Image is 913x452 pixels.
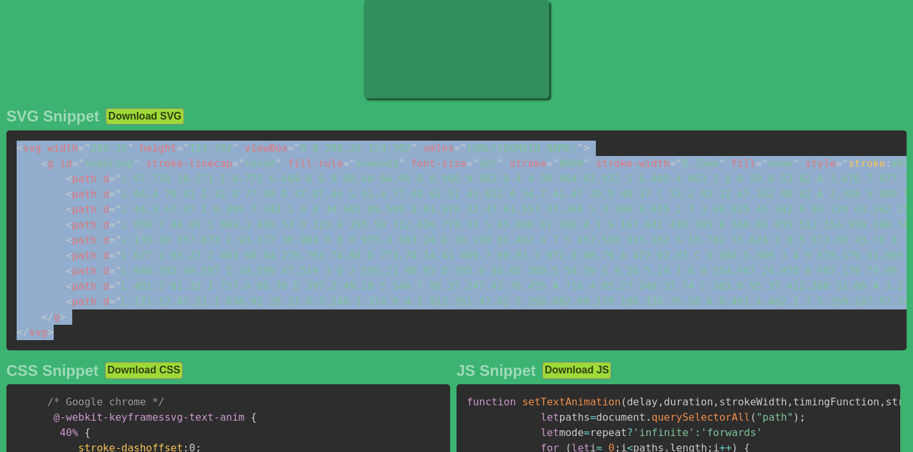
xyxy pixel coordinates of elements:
[183,142,189,154] span: "
[72,157,140,169] span: svgGroup
[547,157,589,169] span: #000
[66,219,72,231] span: <
[288,142,294,154] span: =
[756,157,799,169] span: none
[288,157,343,169] span: fill-rule
[6,107,99,125] h2: SVG Snippet
[583,142,589,154] span: >
[115,219,121,231] span: "
[590,411,597,423] span: =
[109,280,116,292] span: =
[701,426,762,439] span: 'forwards'
[886,157,892,169] span: :
[66,295,97,308] span: path
[42,311,60,323] span: g
[584,426,590,439] span: =
[349,157,355,169] span: "
[731,157,756,169] span: fill
[134,157,140,169] span: "
[127,142,134,154] span: "
[343,157,350,169] span: =
[596,157,670,169] span: stroke-width
[103,173,109,185] span: d
[109,203,116,215] span: =
[84,142,91,154] span: "
[109,219,116,231] span: =
[17,142,23,154] span: <
[460,142,467,154] span: "
[552,157,559,169] span: "
[787,396,793,408] span: ,
[645,411,652,423] span: .
[66,219,97,231] span: path
[621,396,627,408] span: (
[398,157,405,169] span: "
[103,265,109,277] span: d
[547,157,553,169] span: =
[669,157,676,169] span: =
[66,249,97,261] span: path
[694,426,701,439] span: :
[109,234,116,246] span: =
[115,249,121,261] span: "
[467,396,516,408] span: function
[466,157,472,169] span: =
[66,280,97,292] span: path
[115,203,121,215] span: "
[799,411,806,423] span: ;
[541,426,559,439] span: let
[836,157,848,169] span: ="
[109,173,116,185] span: =
[140,142,177,154] span: height
[103,219,109,231] span: d
[522,396,621,408] span: setTextAnimation
[411,142,417,154] span: "
[103,280,109,292] span: d
[42,311,54,323] span: </
[54,411,164,423] span: @-webkit-keyframes
[669,157,725,169] span: 0.25mm
[47,142,78,154] span: width
[115,280,121,292] span: "
[177,142,238,154] span: 153.702
[245,142,288,154] span: viewBox
[756,157,762,169] span: =
[78,157,84,169] span: "
[115,188,121,200] span: "
[59,426,78,439] span: 40%
[59,311,66,323] span: >
[177,142,183,154] span: =
[78,142,134,154] span: 289.35
[713,396,719,408] span: ,
[466,157,503,169] span: 9pt
[17,326,29,338] span: </
[652,411,750,423] span: querySelectorAll
[42,157,48,169] span: <
[793,157,799,169] span: "
[411,157,467,169] span: font-size
[879,396,886,408] span: ,
[66,295,72,308] span: <
[251,411,257,423] span: {
[232,142,238,154] span: "
[719,157,725,169] span: "
[66,173,72,185] span: <
[109,265,116,277] span: =
[510,157,547,169] span: stroke
[805,157,836,169] span: style
[109,249,116,261] span: =
[583,157,589,169] span: "
[66,249,72,261] span: <
[115,295,121,308] span: "
[47,396,164,408] span: /* Google chrome */
[109,295,116,308] span: =
[288,142,417,154] span: 0 0 289.35 153.702
[84,426,91,439] span: {
[109,188,116,200] span: =
[42,157,54,169] span: g
[78,142,84,154] span: =
[848,157,886,169] span: stroke
[238,157,245,169] span: "
[105,362,183,378] button: Download CSS
[232,157,238,169] span: =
